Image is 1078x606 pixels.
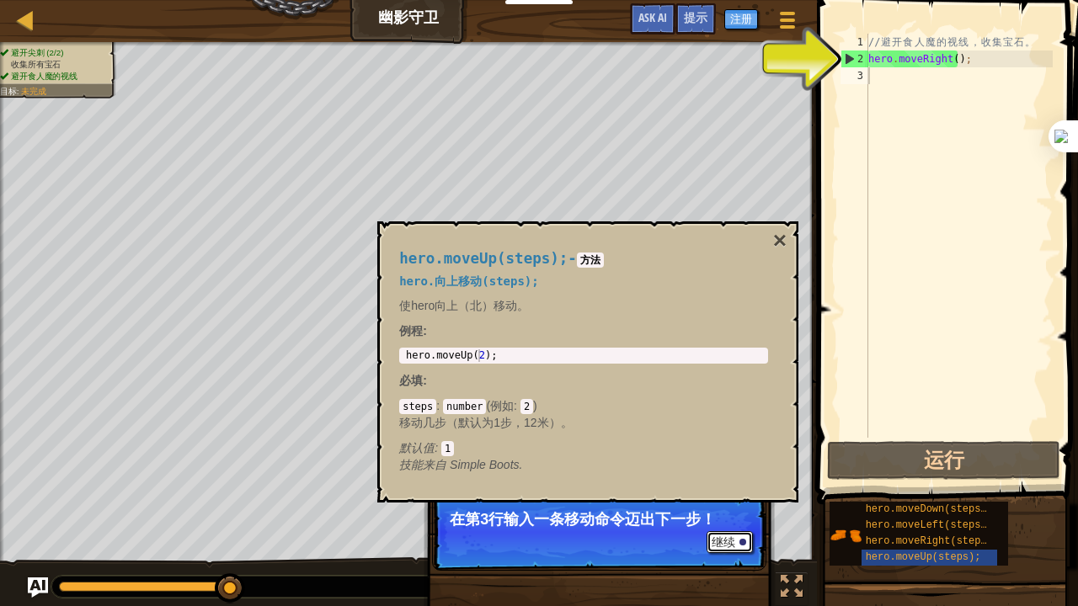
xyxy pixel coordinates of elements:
span: hero.moveUp(steps); [866,551,981,563]
button: 运行 [827,441,1060,480]
span: : [423,374,427,387]
img: portrait.png [830,519,862,551]
code: steps [399,399,436,414]
span: hero.moveLeft(steps); [866,519,993,531]
span: hero.向上移动(steps); [399,274,539,288]
span: 避开尖刺 (2/2) [11,48,63,57]
button: Ask AI [28,577,48,598]
button: 注册 [724,9,758,29]
p: 在第3行输入一条移动命令迈出下一步！ [450,511,749,528]
code: 方法 [577,252,604,268]
code: 1 [441,441,454,456]
span: hero.moveUp(steps); [399,250,568,267]
span: : [435,441,441,454]
p: 使hero向上（北）移动。 [399,297,768,314]
div: 3 [841,67,868,84]
strong: : [399,324,427,338]
span: 必填 [399,374,423,387]
span: 例如 [490,399,514,412]
button: 切换全屏 [775,571,808,606]
code: number [443,399,486,414]
em: Simple Boots. [399,458,522,471]
code: 2 [520,399,533,414]
button: 显示游戏菜单 [766,3,808,43]
span: hero.moveRight(steps); [866,535,999,547]
span: 未完成 [21,87,45,96]
span: 例程 [399,324,423,338]
span: hero.moveDown(steps); [866,503,993,515]
span: 避开食人魔的视线 [11,72,77,81]
div: 1 [841,34,868,50]
div: 2 [841,50,868,67]
div: ( ) [399,397,768,456]
span: 收集所有宝石 [11,60,61,69]
button: × [773,229,787,252]
span: : [17,87,21,96]
button: Ask AI [630,3,675,35]
span: : [436,399,443,412]
h4: - [399,251,768,267]
span: 默认值 [399,441,435,454]
span: 技能来自 [399,458,450,471]
span: 提示 [684,9,707,25]
span: : [514,399,520,412]
button: 继续 [707,531,753,553]
span: Ask AI [638,9,667,25]
p: 移动几步（默认为1步，12米）。 [399,414,768,431]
